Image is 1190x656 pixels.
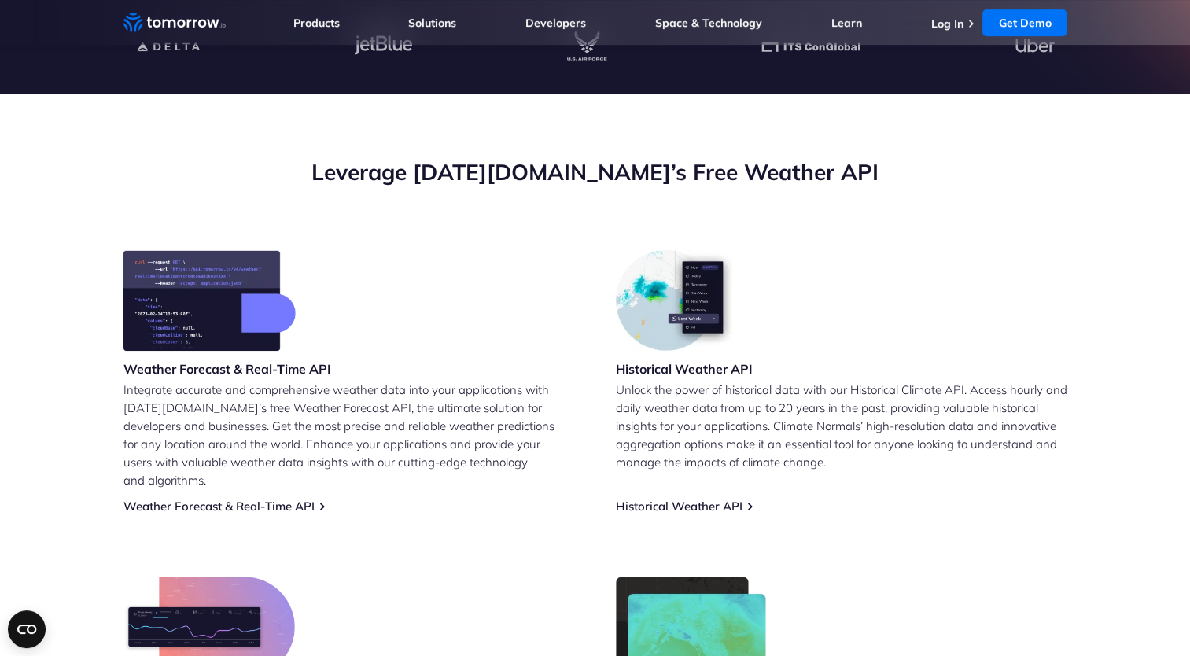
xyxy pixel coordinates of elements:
a: Weather Forecast & Real-Time API [123,499,315,514]
a: Log In [930,17,963,31]
h3: Historical Weather API [616,360,753,378]
a: Space & Technology [655,16,762,30]
h2: Leverage [DATE][DOMAIN_NAME]’s Free Weather API [123,157,1067,187]
a: Developers [525,16,586,30]
p: Integrate accurate and comprehensive weather data into your applications with [DATE][DOMAIN_NAME]... [123,381,575,489]
a: Home link [123,11,226,35]
p: Unlock the power of historical data with our Historical Climate API. Access hourly and daily weat... [616,381,1067,471]
h3: Weather Forecast & Real-Time API [123,360,331,378]
a: Learn [831,16,862,30]
a: Get Demo [982,9,1067,36]
a: Historical Weather API [616,499,742,514]
button: Open CMP widget [8,610,46,648]
a: Solutions [408,16,456,30]
a: Products [293,16,340,30]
